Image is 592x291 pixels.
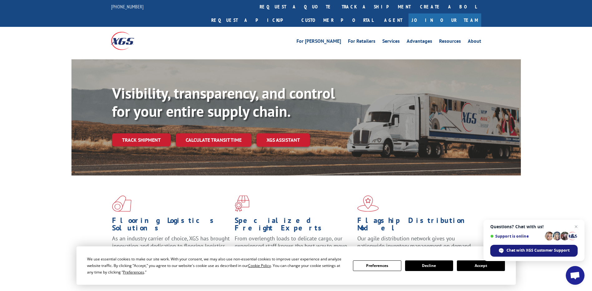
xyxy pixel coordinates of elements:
div: Open chat [566,266,585,285]
a: Resources [439,39,461,46]
a: About [468,39,481,46]
span: Support is online [490,234,543,239]
a: Track shipment [112,133,171,146]
a: XGS ASSISTANT [257,133,310,147]
a: Customer Portal [297,13,378,27]
div: Cookie Consent Prompt [76,246,516,285]
img: xgs-icon-total-supply-chain-intelligence-red [112,195,131,212]
img: xgs-icon-flagship-distribution-model-red [357,195,379,212]
div: Chat with XGS Customer Support [490,245,578,257]
a: Calculate transit time [176,133,252,147]
a: For [PERSON_NAME] [296,39,341,46]
a: Services [382,39,400,46]
div: We use essential cookies to make our site work. With your consent, we may also use non-essential ... [87,256,345,275]
span: As an industry carrier of choice, XGS has brought innovation and dedication to flooring logistics... [112,235,230,257]
p: From overlength loads to delicate cargo, our experienced staff knows the best way to move your fr... [235,235,353,263]
h1: Flooring Logistics Solutions [112,217,230,235]
a: Request a pickup [207,13,297,27]
a: [PHONE_NUMBER] [111,3,144,10]
span: Chat with XGS Customer Support [506,248,570,253]
button: Accept [457,260,505,271]
a: For Retailers [348,39,375,46]
h1: Flagship Distribution Model [357,217,475,235]
a: Join Our Team [409,13,481,27]
span: Close chat [572,223,580,230]
span: Our agile distribution network gives you nationwide inventory management on demand. [357,235,472,249]
button: Preferences [353,260,401,271]
a: Agent [378,13,409,27]
h1: Specialized Freight Experts [235,217,353,235]
button: Decline [405,260,453,271]
span: Cookie Policy [248,263,271,268]
a: Advantages [407,39,432,46]
span: Questions? Chat with us! [490,224,578,229]
b: Visibility, transparency, and control for your entire supply chain. [112,83,335,121]
img: xgs-icon-focused-on-flooring-red [235,195,249,212]
span: Preferences [123,269,144,275]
